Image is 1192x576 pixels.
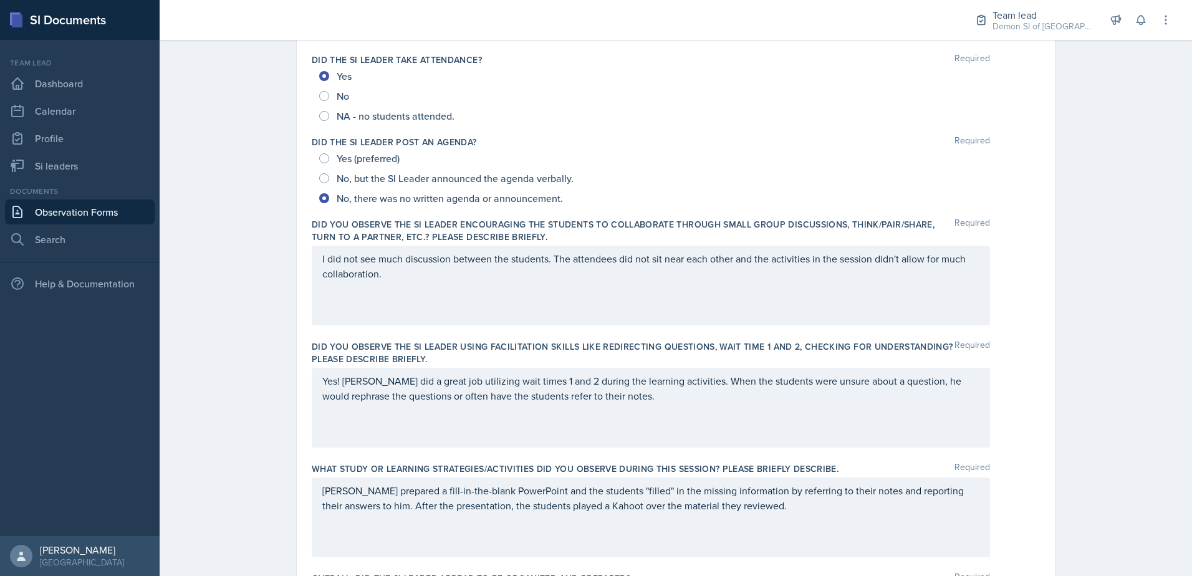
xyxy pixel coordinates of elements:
label: Did the SI Leader take attendance? [312,54,482,66]
a: Profile [5,126,155,151]
span: NA - no students attended the session [337,27,504,40]
a: Search [5,227,155,252]
a: Si leaders [5,153,155,178]
p: I did not see much discussion between the students. The attendees did not sit near each other and... [322,251,979,281]
p: [PERSON_NAME] prepared a fill-in-the-blank PowerPoint and the students "filled" in the missing in... [322,483,979,513]
div: [GEOGRAPHIC_DATA] [40,556,124,569]
span: No, but the SI Leader announced the agenda verbally. [337,172,574,185]
span: Required [954,340,990,365]
div: Team lead [993,7,1092,22]
label: Did you observe the SI Leader encouraging the students to collaborate through small group discuss... [312,218,954,243]
a: Calendar [5,98,155,123]
a: Observation Forms [5,199,155,224]
span: Required [954,463,990,475]
div: Documents [5,186,155,197]
span: Yes (preferred) [337,152,400,165]
label: Did you observe the SI Leader using facilitation skills like redirecting questions, wait time 1 a... [312,340,954,365]
span: No [337,90,349,102]
div: Team lead [5,57,155,69]
label: What study or learning strategies/activities did you observe during this session? Please briefly ... [312,463,839,475]
div: Help & Documentation [5,271,155,296]
span: No, there was no written agenda or announcement. [337,192,563,204]
span: Required [954,136,990,148]
div: [PERSON_NAME] [40,544,124,556]
span: Yes [337,70,352,82]
p: Yes! [PERSON_NAME] did a great job utilizing wait times 1 and 2 during the learning activities. W... [322,373,979,403]
label: Did the SI Leader post an agenda? [312,136,477,148]
span: Required [954,218,990,243]
span: Required [954,54,990,66]
span: NA - no students attended. [337,110,454,122]
div: Demon SI of [GEOGRAPHIC_DATA] / Fall 2025 [993,20,1092,33]
a: Dashboard [5,71,155,96]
